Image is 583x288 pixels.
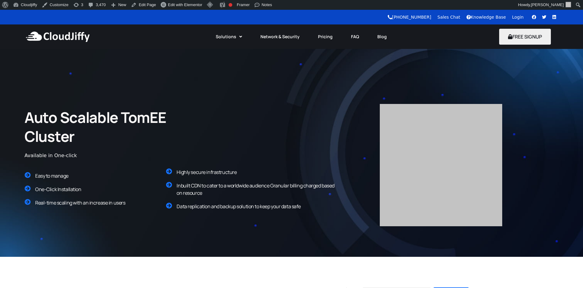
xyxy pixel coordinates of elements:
a: Solutions [207,30,251,43]
span: One-Click Installation [35,186,81,193]
span: Highly secure infrastructure [177,169,237,175]
a: Pricing [309,30,342,43]
div: Available in One-click [24,152,239,159]
a: Knowledge Base [466,15,506,20]
span: [PERSON_NAME] [531,2,564,7]
a: Login [512,15,524,20]
a: FAQ [342,30,368,43]
h2: Auto Scalable TomEE Cluster [24,108,202,146]
button: FREE SIGNUP [499,29,551,45]
div: Focus keyphrase not set [229,3,232,7]
span: Inbuilt CDN to cater to a worldwide audience Granular billing charged based on resource [177,182,334,196]
span: Data replication and backup solution to keep your data safe [177,203,301,210]
a: Network & Security [251,30,309,43]
span: Edit with Elementor [168,2,202,7]
a: Blog [368,30,396,43]
span: Easy to manage [35,172,69,179]
a: Sales Chat [437,15,460,20]
a: [PHONE_NUMBER] [388,15,431,20]
img: gif;base64,R0lGODdhAQABAPAAAMPDwwAAACwAAAAAAQABAAACAkQBADs= [380,104,502,226]
span: Real-time scaling with an increase in users [35,199,125,206]
a: FREE SIGNUP [499,33,551,40]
